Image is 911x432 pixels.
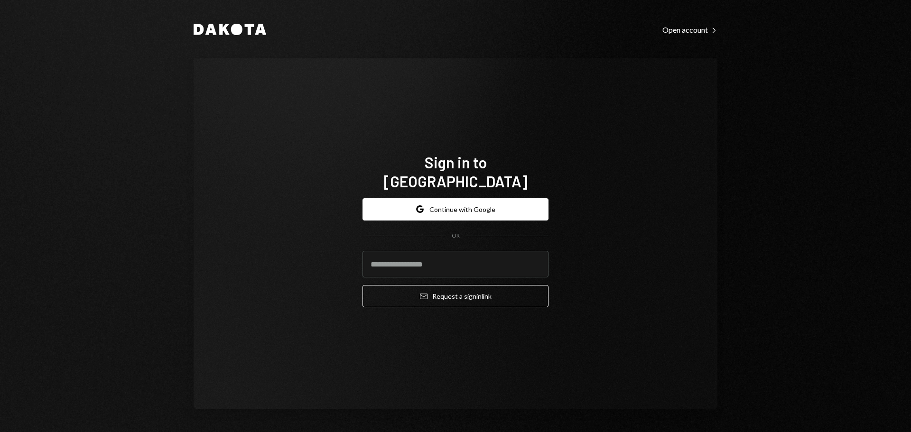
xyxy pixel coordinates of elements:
button: Continue with Google [363,198,548,221]
div: OR [452,232,460,240]
button: Request a signinlink [363,285,548,307]
h1: Sign in to [GEOGRAPHIC_DATA] [363,153,548,191]
a: Open account [662,24,717,35]
div: Open account [662,25,717,35]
